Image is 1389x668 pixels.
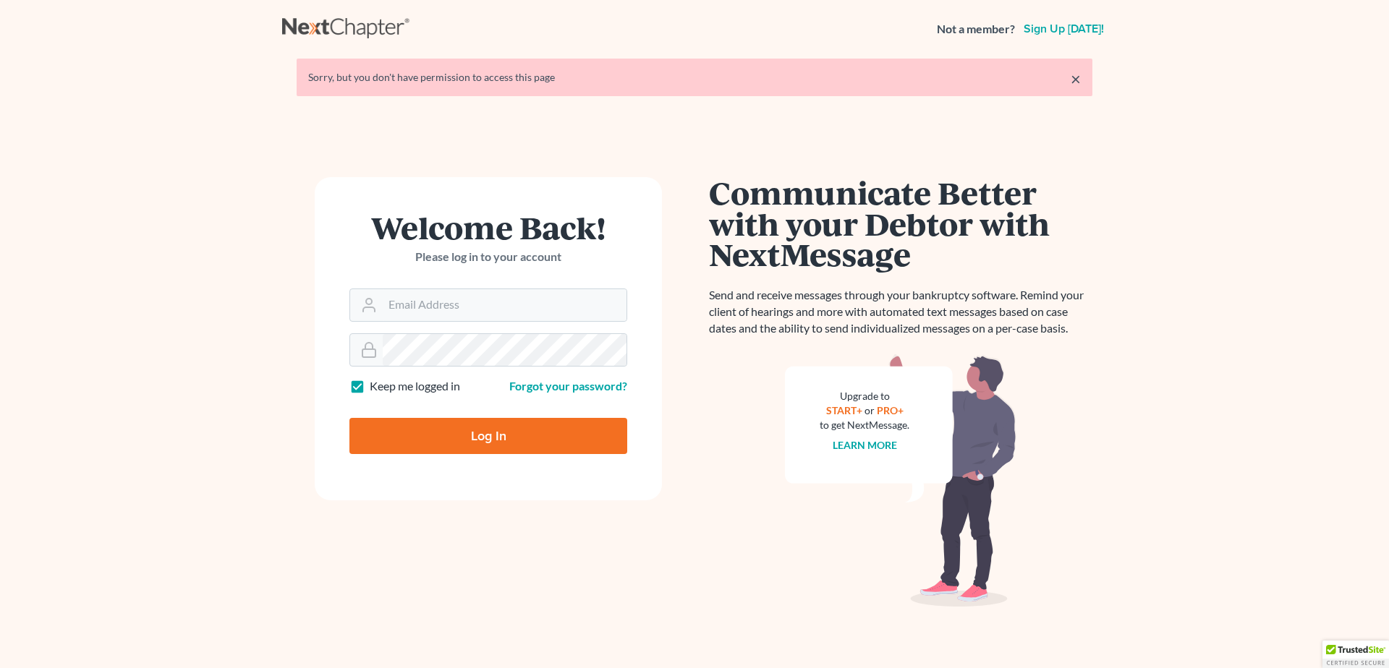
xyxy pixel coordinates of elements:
[833,439,897,451] a: Learn more
[709,177,1092,270] h1: Communicate Better with your Debtor with NextMessage
[820,389,909,403] div: Upgrade to
[509,379,627,393] a: Forgot your password?
[820,418,909,432] div: to get NextMessage.
[877,404,904,416] a: PRO+
[709,287,1092,337] p: Send and receive messages through your bankruptcy software. Remind your client of hearings and mo...
[349,212,627,243] h1: Welcome Back!
[349,418,627,454] input: Log In
[826,404,862,416] a: START+
[370,378,460,395] label: Keep me logged in
[937,21,1015,38] strong: Not a member?
[865,404,875,416] span: or
[1322,641,1389,668] div: TrustedSite Certified
[1071,70,1081,87] a: ×
[308,70,1081,85] div: Sorry, but you don't have permission to access this page
[1021,23,1107,35] a: Sign up [DATE]!
[383,289,626,321] input: Email Address
[349,249,627,265] p: Please log in to your account
[785,354,1016,607] img: nextmessage_bg-59042aed3d76b12b5cd301f8e5b87938c9018125f34e5fa2b7a6b67550977c72.svg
